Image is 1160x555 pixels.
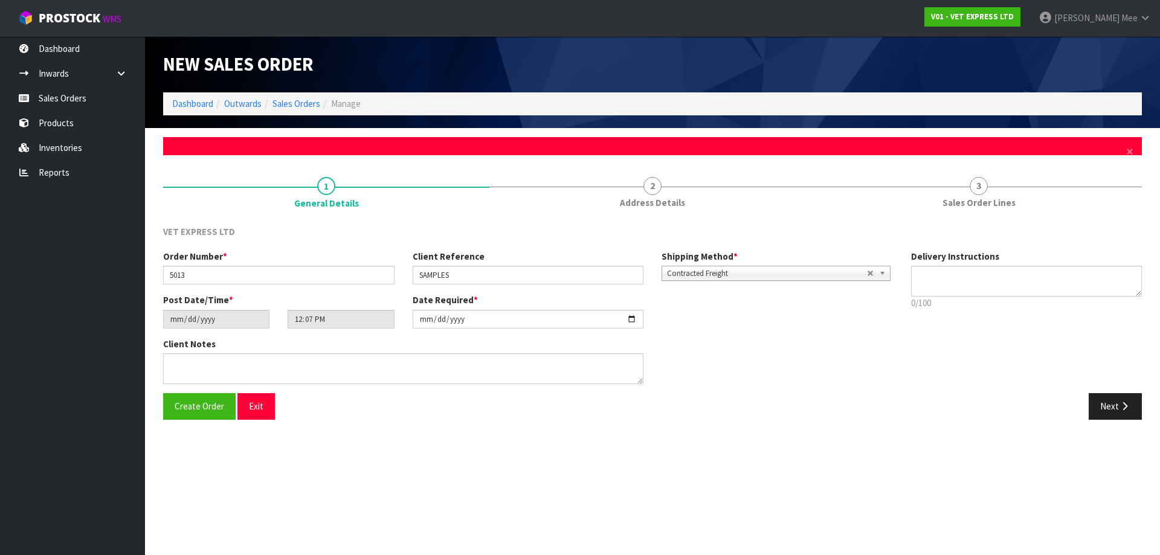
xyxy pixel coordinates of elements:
label: Order Number [163,250,227,263]
span: ProStock [39,10,100,26]
span: Mee [1121,12,1138,24]
a: Sales Orders [272,98,320,109]
span: 2 [643,177,662,195]
span: Manage [331,98,361,109]
span: [PERSON_NAME] [1054,12,1120,24]
img: cube-alt.png [18,10,33,25]
span: Sales Order Lines [942,196,1016,209]
span: Contracted Freight [667,266,867,281]
p: 0/100 [911,297,1142,309]
button: Create Order [163,393,236,419]
a: Dashboard [172,98,213,109]
label: Delivery Instructions [911,250,999,263]
span: VET EXPRESS LTD [163,226,235,237]
span: New Sales Order [163,53,314,75]
label: Shipping Method [662,250,738,263]
label: Client Reference [413,250,485,263]
label: Post Date/Time [163,294,233,306]
span: × [1126,143,1133,160]
span: 1 [317,177,335,195]
label: Date Required [413,294,478,306]
span: Create Order [175,400,224,412]
input: Client Reference [413,266,644,284]
span: Address Details [620,196,685,209]
strong: V01 - VET EXPRESS LTD [931,11,1014,22]
button: Next [1089,393,1142,419]
a: Outwards [224,98,262,109]
small: WMS [103,13,121,25]
input: Order Number [163,266,395,284]
button: Exit [237,393,275,419]
span: General Details [294,197,359,210]
span: 3 [970,177,988,195]
label: Client Notes [163,338,216,350]
span: General Details [163,216,1142,429]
